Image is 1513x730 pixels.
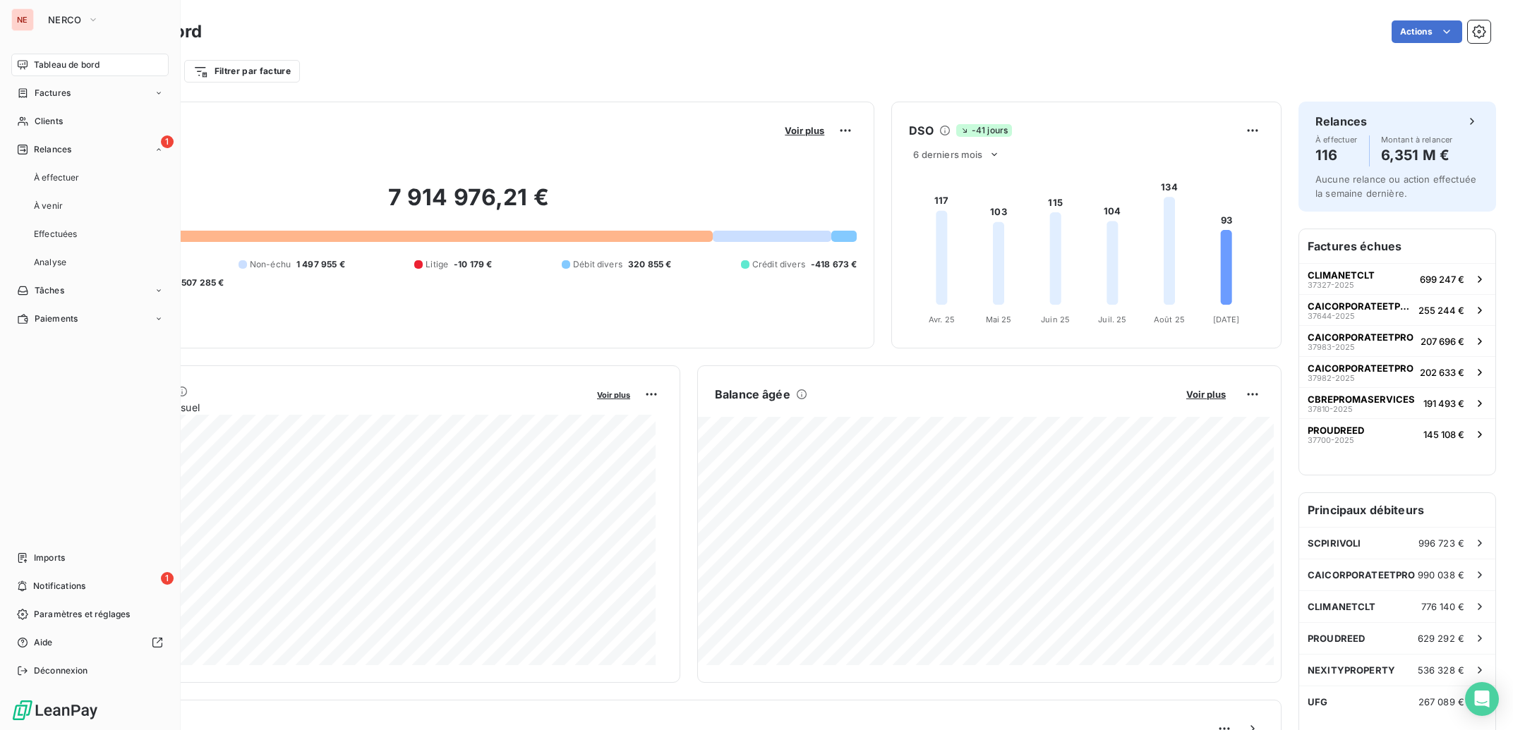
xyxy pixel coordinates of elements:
[426,258,448,271] span: Litige
[929,315,955,324] tspan: Avr. 25
[913,149,982,160] span: 6 derniers mois
[11,631,169,654] a: Aide
[573,258,622,271] span: Débit divers
[628,258,671,271] span: 320 855 €
[454,258,492,271] span: -10 179 €
[1418,305,1464,316] span: 255 244 €
[34,256,66,269] span: Analyse
[1213,315,1240,324] tspan: [DATE]
[1308,281,1354,289] span: 37327-2025
[1308,300,1413,312] span: CAICORPORATEETPRO
[1418,664,1464,676] span: 536 328 €
[80,183,857,226] h2: 7 914 976,21 €
[161,135,174,148] span: 1
[956,124,1012,137] span: -41 jours
[1423,429,1464,440] span: 145 108 €
[250,258,291,271] span: Non-échu
[1299,263,1495,294] button: CLIMANETCLT37327-2025699 247 €
[1392,20,1462,43] button: Actions
[1308,363,1413,374] span: CAICORPORATEETPRO
[1418,633,1464,644] span: 629 292 €
[1299,229,1495,263] h6: Factures échues
[34,143,71,156] span: Relances
[1099,315,1127,324] tspan: Juil. 25
[34,664,88,677] span: Déconnexion
[1423,398,1464,409] span: 191 493 €
[34,608,130,621] span: Paramètres et réglages
[1315,113,1367,130] h6: Relances
[34,636,53,649] span: Aide
[48,14,82,25] span: NERCO
[715,386,790,403] h6: Balance âgée
[1299,387,1495,418] button: CBREPROMASERVICES37810-2025191 493 €
[752,258,805,271] span: Crédit divers
[1308,312,1355,320] span: 37644-2025
[1308,405,1353,413] span: 37810-2025
[34,552,65,564] span: Imports
[986,315,1012,324] tspan: Mai 25
[1299,294,1495,325] button: CAICORPORATEETPRO37644-2025255 244 €
[1381,135,1453,144] span: Montant à relancer
[1308,394,1415,405] span: CBREPROMASERVICES
[1308,374,1355,382] span: 37982-2025
[34,59,100,71] span: Tableau de bord
[1186,389,1226,400] span: Voir plus
[33,580,85,592] span: Notifications
[35,115,63,128] span: Clients
[1308,537,1361,549] span: SCPIRIVOLI
[1308,269,1375,281] span: CLIMANETCLT
[1315,144,1358,166] h4: 116
[184,60,300,83] button: Filtrer par facture
[34,228,78,241] span: Effectuées
[34,171,80,184] span: À effectuer
[296,258,345,271] span: 1 497 955 €
[1299,493,1495,527] h6: Principaux débiteurs
[1299,356,1495,387] button: CAICORPORATEETPRO37982-2025202 633 €
[593,388,634,401] button: Voir plus
[1418,537,1464,549] span: 996 723 €
[1308,664,1395,676] span: NEXITYPROPERTY
[785,125,824,136] span: Voir plus
[34,200,63,212] span: À venir
[1154,315,1185,324] tspan: Août 25
[11,699,99,722] img: Logo LeanPay
[1041,315,1070,324] tspan: Juin 25
[35,312,78,325] span: Paiements
[1308,696,1327,707] span: UFG
[1418,569,1464,580] span: 990 038 €
[1421,601,1464,612] span: 776 140 €
[35,284,64,297] span: Tâches
[1308,343,1355,351] span: 37983-2025
[811,258,857,271] span: -418 673 €
[80,400,587,415] span: Chiffre d'affaires mensuel
[1182,388,1230,401] button: Voir plus
[1308,569,1416,580] span: CAICORPORATEETPRO
[597,390,630,400] span: Voir plus
[161,572,174,585] span: 1
[1381,144,1453,166] h4: 6,351 M €
[1299,325,1495,356] button: CAICORPORATEETPRO37983-2025207 696 €
[1308,436,1354,444] span: 37700-2025
[1315,174,1476,199] span: Aucune relance ou action effectuée la semaine dernière.
[1465,682,1499,716] div: Open Intercom Messenger
[1299,418,1495,449] button: PROUDREED37700-2025145 108 €
[1420,367,1464,378] span: 202 633 €
[1308,601,1376,612] span: CLIMANETCLT
[1421,336,1464,347] span: 207 696 €
[1420,274,1464,285] span: 699 247 €
[1315,135,1358,144] span: À effectuer
[177,276,224,289] span: -507 285 €
[1418,696,1464,707] span: 267 089 €
[11,8,34,31] div: NE
[1308,331,1413,343] span: CAICORPORATEETPRO
[1308,633,1365,644] span: PROUDREED
[780,124,828,137] button: Voir plus
[909,122,933,139] h6: DSO
[1308,425,1364,436] span: PROUDREED
[35,87,71,99] span: Factures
